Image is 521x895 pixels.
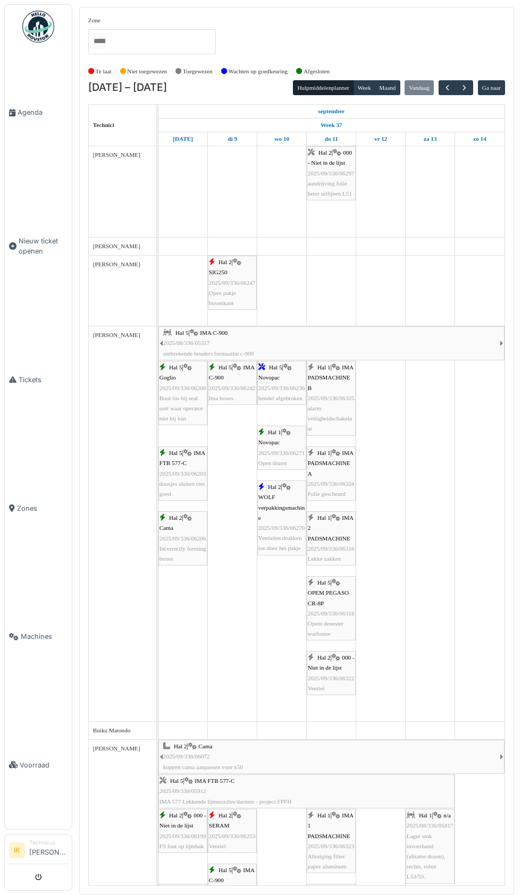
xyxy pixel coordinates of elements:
span: Hal 5 [219,364,232,370]
div: | [258,427,305,468]
span: Hal 2 [219,812,232,818]
button: Maand [375,80,400,95]
span: Zones [17,503,68,513]
span: Hal 2 [268,484,281,490]
div: | [209,257,256,308]
span: Hal 5 [269,364,282,370]
span: Open pakje bovenkant [209,290,236,306]
span: 2025/09/336/05912 [159,788,206,794]
div: | [308,148,355,199]
a: Agenda [5,48,72,177]
span: 2025/09/336/06247 [209,280,256,286]
span: Technici [93,122,114,128]
span: IMA C-900 [200,330,228,336]
span: [PERSON_NAME] [93,332,140,338]
a: 12 september 2025 [372,132,390,146]
button: Ga naar [478,80,506,95]
a: 14 september 2025 [470,132,489,146]
a: 13 september 2025 [421,132,440,146]
span: Tickets [19,375,68,385]
span: Hal 1 [268,429,281,435]
span: IMA 1 PADSMACHINE [308,812,354,839]
div: | [159,513,206,564]
span: n/a [443,812,451,818]
div: | [159,776,453,807]
span: Ventiel [308,685,325,691]
span: 2025/09/336/06271 [258,450,305,456]
span: Afzuiging filter paper aluminum [308,853,347,869]
div: | [258,482,305,553]
a: 9 september 2025 [225,132,240,146]
a: 8 september 2025 [170,132,196,146]
span: 2025/09/336/06200 [159,385,206,391]
li: IK [9,842,25,858]
div: | [209,810,256,851]
div: | [258,362,305,403]
div: | [159,448,206,499]
span: 2025/09/336/06199 [159,833,206,839]
label: Afgesloten [304,67,330,76]
span: Buiku Matondo [93,727,131,733]
a: 11 september 2025 [322,132,341,146]
label: Wachten op goedkeuring [229,67,288,76]
div: | [163,741,500,772]
span: Hal 2 [169,812,182,818]
span: Ima boxes [209,395,233,401]
span: SIG250 [209,269,228,275]
span: 2025/09/336/06297 [308,170,355,176]
span: Hal 1 [419,812,432,818]
span: Hal 5 [317,579,331,586]
span: Cama [198,743,212,749]
span: 2025/09/336/06203 [159,470,206,477]
div: Technicus [29,839,68,847]
span: F9 fout op lijmbak [159,843,204,849]
span: Hal 5 [169,450,182,456]
span: Bout los bij seal unit waar operator niet bij kan [159,395,203,421]
span: Goglio [159,374,176,381]
span: 2025/09/336/06324 [308,480,355,487]
button: Vorige [439,80,456,96]
span: Novopac [258,439,280,445]
a: Machines [5,572,72,701]
span: Hal 5 [169,364,182,370]
span: 2025/09/336/06253 [209,833,256,839]
span: 2025/09/336/06322 [308,675,355,681]
label: Zone [88,16,100,25]
span: ontbrekende houders formaatlat c-900 [163,350,254,357]
span: 2025/09/336/06323 [308,843,355,849]
div: | [159,362,206,424]
a: 10 september 2025 [272,132,292,146]
span: 2025/09/336/06270 [258,525,305,531]
div: | [308,362,355,434]
span: [PERSON_NAME] [93,243,140,249]
img: Badge_color-CXgf-gQk.svg [22,11,54,43]
div: | [308,653,355,694]
span: 2025/08/336/05317 [163,340,210,346]
span: Voorraad [20,760,68,770]
span: 2025/08/336/05817 [407,822,453,829]
span: Hal 5 [219,867,232,873]
span: [PERSON_NAME] [93,261,140,267]
li: [PERSON_NAME] [29,839,68,862]
span: IMA PADSMACHINE A [308,450,354,476]
span: doosjes sluiten niet goed [159,480,205,497]
span: Hal 2 [174,743,187,749]
div: | [209,362,256,403]
span: 2025/09/336/06206 [159,535,206,542]
span: SERAM [209,822,230,829]
span: Lager stuk invoerband (afname dozen), rechts, robot L53/59. [407,833,446,880]
span: IMA 2 PADSMACHINE [308,514,354,541]
a: Tickets [5,316,72,444]
span: 2025/09/336/06316 [308,545,355,552]
span: Opem denester warhouse [308,620,343,637]
label: Niet toegewezen [127,67,167,76]
button: Hulpmiddelenplanner [293,80,354,95]
span: 000 - Niet in de lijst [308,654,355,671]
div: | [308,448,355,499]
span: Hal 5 [175,330,189,336]
span: Hal 1 [317,450,331,456]
div: | [308,810,355,872]
label: Toegewezen [183,67,213,76]
span: aandrijving folie beter uitlijnen L51 [308,180,352,197]
span: Cama [159,525,173,531]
